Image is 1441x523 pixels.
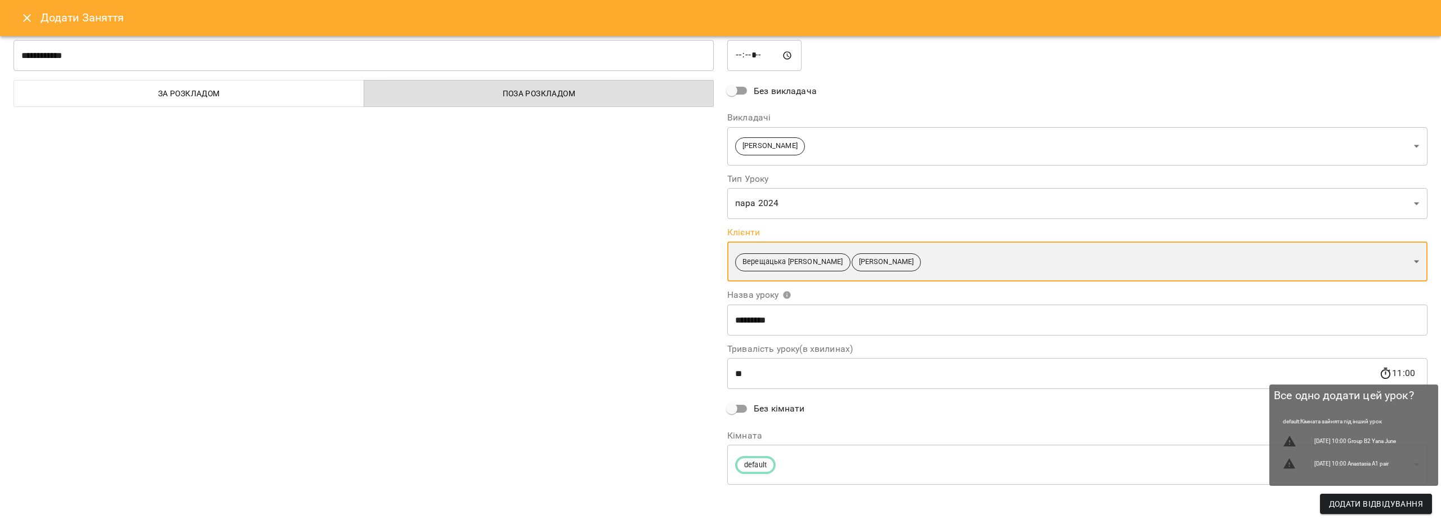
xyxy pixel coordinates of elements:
button: Close [14,5,41,32]
span: [PERSON_NAME] [736,141,804,151]
span: Верещацька [PERSON_NAME] [736,257,850,267]
svg: Вкажіть назву уроку або виберіть клієнтів [782,290,791,300]
span: За розкладом [21,87,357,100]
span: [PERSON_NAME] [852,257,921,267]
div: Верещацька [PERSON_NAME][PERSON_NAME] [727,242,1427,281]
div: default [727,445,1427,485]
button: Додати Відвідування [1320,494,1432,514]
span: Назва уроку [727,290,791,300]
label: Кімната [727,431,1427,440]
button: Поза розкладом [364,80,714,107]
span: default [737,460,773,471]
label: Викладачі [727,113,1427,122]
span: Без викладача [754,84,817,98]
h6: Додати Заняття [41,9,1427,26]
button: За розкладом [14,80,364,107]
label: Тривалість уроку(в хвилинах) [727,345,1427,354]
div: пара 2024 [727,188,1427,220]
label: Клієнти [727,228,1427,237]
span: Без кімнати [754,402,805,415]
label: Тип Уроку [727,175,1427,184]
span: Поза розкладом [371,87,708,100]
div: [PERSON_NAME] [727,127,1427,166]
span: Додати Відвідування [1329,497,1423,511]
